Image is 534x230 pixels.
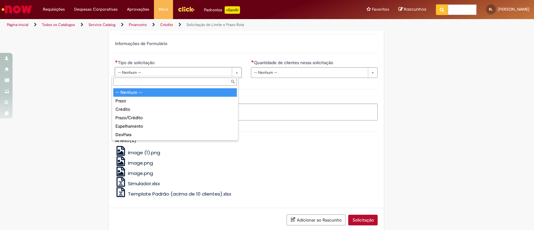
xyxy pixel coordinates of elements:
div: Espelhamento [113,122,237,130]
ul: Tipo de solicitação [112,87,238,140]
div: Prazo [113,97,237,105]
div: Prazo/Crédito [113,114,237,122]
div: Crédito [113,105,237,114]
div: -- Nenhum -- [113,88,237,97]
div: DexPara [113,130,237,139]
